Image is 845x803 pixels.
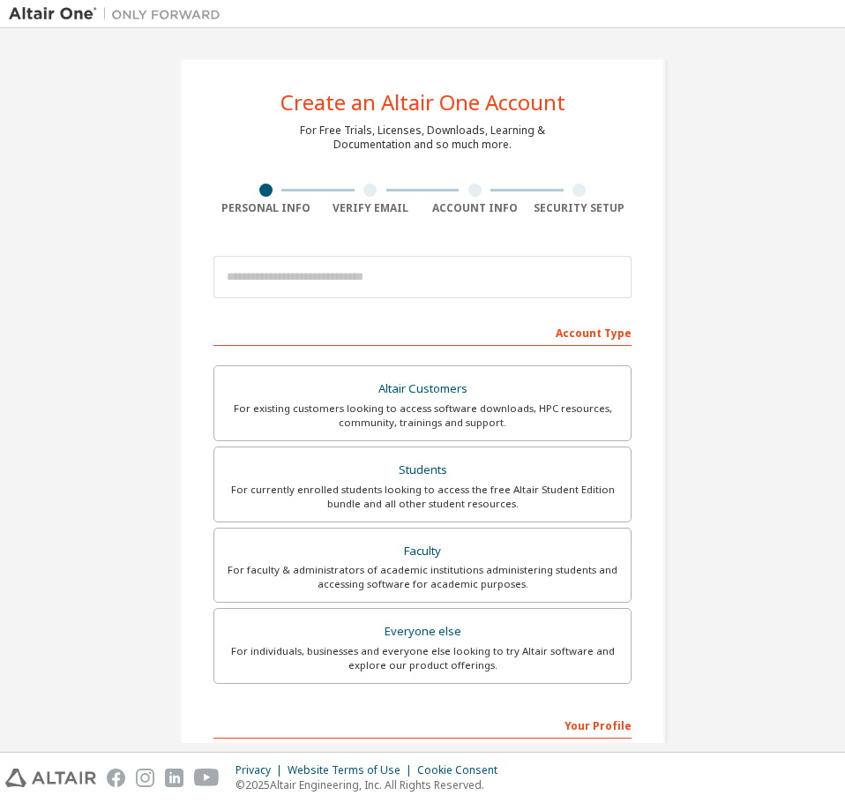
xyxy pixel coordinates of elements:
div: Your Profile [213,710,632,739]
div: Account Type [213,318,632,346]
img: instagram.svg [136,769,154,787]
div: Students [225,458,620,483]
img: youtube.svg [194,769,220,787]
div: Privacy [236,763,288,777]
div: For faculty & administrators of academic institutions administering students and accessing softwa... [225,563,620,591]
div: For Free Trials, Licenses, Downloads, Learning & Documentation and so much more. [300,124,545,152]
img: Altair One [9,5,229,23]
div: Cookie Consent [417,763,508,777]
div: Account Info [422,201,527,215]
div: Verify Email [318,201,423,215]
div: Everyone else [225,619,620,644]
div: Security Setup [527,201,632,215]
p: © 2025 Altair Engineering, Inc. All Rights Reserved. [236,777,508,792]
div: Website Terms of Use [288,763,417,777]
img: altair_logo.svg [5,769,96,787]
img: facebook.svg [107,769,125,787]
div: For existing customers looking to access software downloads, HPC resources, community, trainings ... [225,401,620,430]
div: For currently enrolled students looking to access the free Altair Student Edition bundle and all ... [225,483,620,511]
img: linkedin.svg [165,769,183,787]
div: Personal Info [213,201,318,215]
div: Altair Customers [225,377,620,401]
div: For individuals, businesses and everyone else looking to try Altair software and explore our prod... [225,644,620,672]
div: Faculty [225,539,620,564]
div: Create an Altair One Account [280,92,565,113]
